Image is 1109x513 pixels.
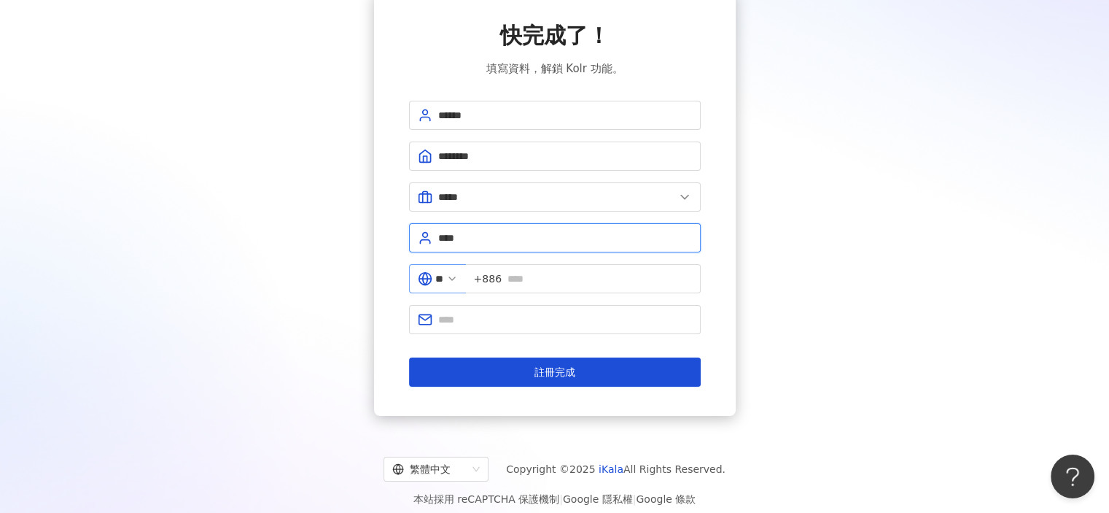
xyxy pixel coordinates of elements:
[599,463,623,475] a: iKala
[633,493,637,505] span: |
[563,493,633,505] a: Google 隱私權
[413,490,696,508] span: 本站採用 reCAPTCHA 保護機制
[474,271,502,287] span: +886
[506,460,725,478] span: Copyright © 2025 All Rights Reserved.
[392,458,467,481] div: 繁體中文
[534,366,575,378] span: 註冊完成
[1051,455,1094,498] iframe: Help Scout Beacon - Open
[486,60,623,77] span: 填寫資料，解鎖 Kolr 功能。
[500,20,610,51] span: 快完成了！
[636,493,696,505] a: Google 條款
[409,358,701,387] button: 註冊完成
[559,493,563,505] span: |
